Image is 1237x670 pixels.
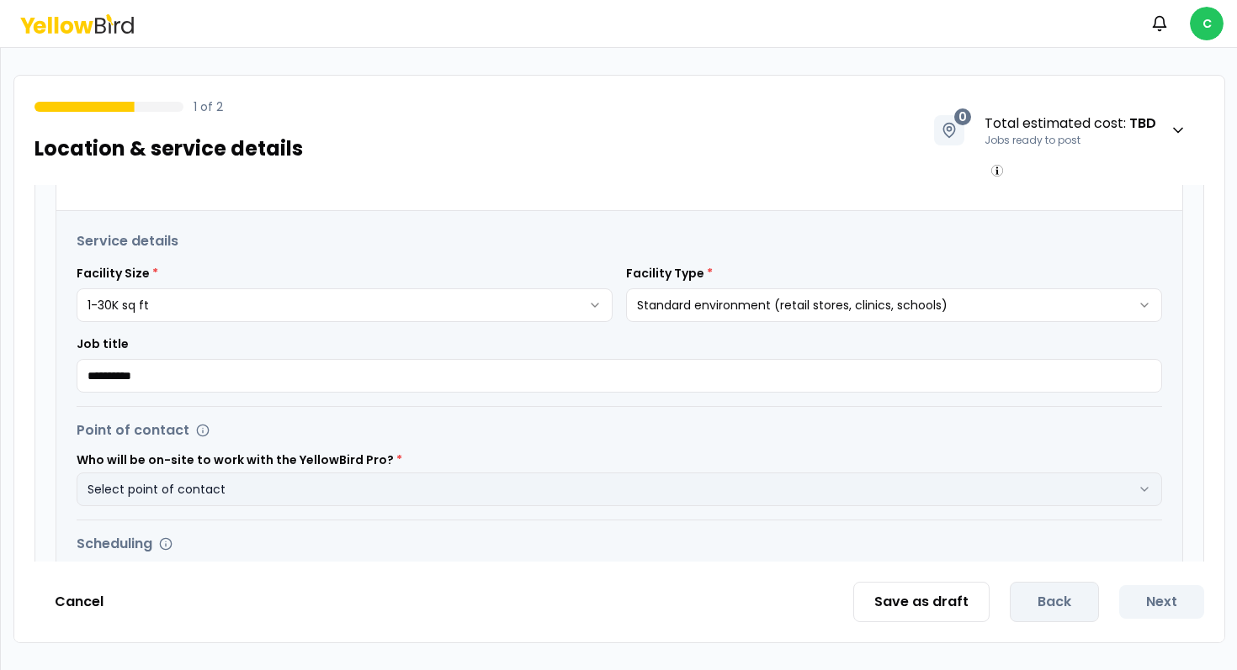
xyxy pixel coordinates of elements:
[853,582,990,622] button: Save as draft
[985,113,1156,134] span: Total estimated cost :
[35,585,124,619] button: Cancel
[77,454,1162,466] label: Who will be on-site to work with the YellowBird Pro?
[194,98,223,115] p: 1 of 2
[985,134,1080,147] span: Jobs ready to post
[77,335,129,352] label: Job title
[1190,7,1224,40] span: C
[1129,113,1156,133] strong: TBD
[77,420,189,441] h3: Point of contact
[77,472,1162,506] button: Select point of contact
[35,135,303,162] h1: Location & service details
[626,265,713,282] label: Facility Type
[77,231,1162,251] h3: Service details
[954,108,971,125] span: 0
[77,534,152,554] h3: Scheduling
[916,96,1204,165] button: 0Total estimated cost: TBDJobs ready to post
[77,265,158,282] label: Facility Size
